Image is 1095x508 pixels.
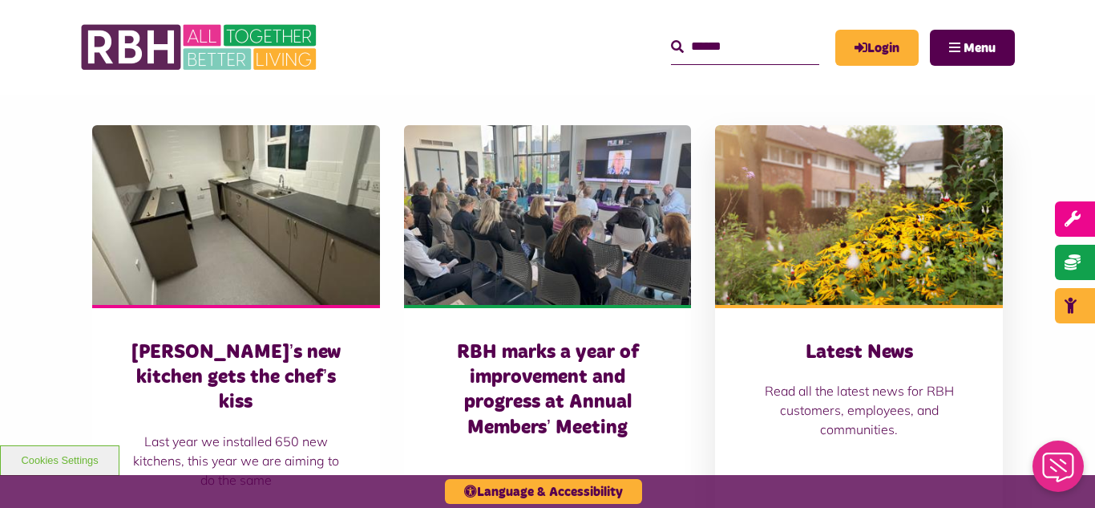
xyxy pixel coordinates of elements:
[124,432,348,490] p: Last year we installed 650 new kitchens, this year we are aiming to do the same
[92,125,380,305] img: 554655556 1822805482449436 8825023636526955199 N
[124,340,348,416] h3: [PERSON_NAME]’s new kitchen gets the chef’s kiss
[747,340,971,365] h3: Latest News
[404,125,692,305] img: Board Meeting
[747,381,971,439] p: Read all the latest news for RBH customers, employees, and communities.
[436,340,660,441] h3: RBH marks a year of improvement and progress at Annual Members’ Meeting
[80,16,321,79] img: RBH
[930,30,1015,66] button: Navigation
[835,30,919,66] a: MyRBH
[1023,436,1095,508] iframe: Netcall Web Assistant for live chat
[715,125,1003,305] img: SAZ MEDIA RBH HOUSING4
[671,30,819,64] input: Search
[964,42,996,55] span: Menu
[445,479,642,504] button: Language & Accessibility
